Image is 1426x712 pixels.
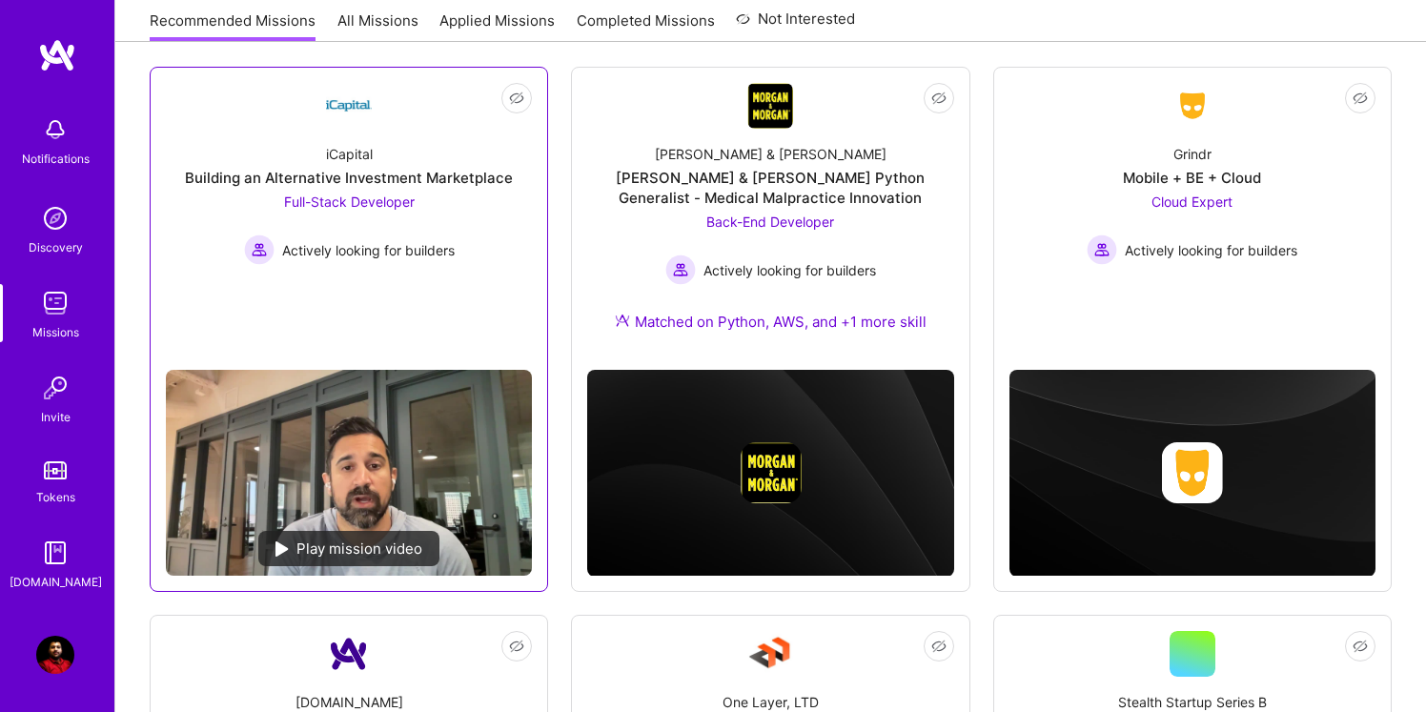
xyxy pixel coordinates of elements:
div: iCapital [326,144,373,164]
div: Stealth Startup Series B [1118,692,1267,712]
img: Invite [36,369,74,407]
a: Company LogoiCapitalBuilding an Alternative Investment MarketplaceFull-Stack Developer Actively l... [166,83,532,355]
img: guide book [36,534,74,572]
div: Missions [32,322,79,342]
i: icon EyeClosed [931,91,947,106]
a: User Avatar [31,636,79,674]
img: Company Logo [747,83,793,129]
a: Company Logo[PERSON_NAME] & [PERSON_NAME][PERSON_NAME] & [PERSON_NAME] Python Generalist - Medica... [587,83,953,355]
img: play [275,541,289,557]
img: Actively looking for builders [665,254,696,285]
img: Company logo [1162,442,1223,503]
span: Cloud Expert [1151,193,1232,210]
div: One Layer, LTD [723,692,819,712]
i: icon EyeClosed [509,639,524,654]
img: Company logo [740,442,801,503]
a: Company LogoGrindrMobile + BE + CloudCloud Expert Actively looking for buildersActively looking f... [1009,83,1375,322]
span: Actively looking for builders [1125,240,1297,260]
i: icon EyeClosed [509,91,524,106]
img: User Avatar [36,636,74,674]
div: [DOMAIN_NAME] [10,572,102,592]
div: Matched on Python, AWS, and +1 more skill [615,312,927,332]
img: Ateam Purple Icon [615,313,630,328]
div: [PERSON_NAME] & [PERSON_NAME] [655,144,886,164]
div: [PERSON_NAME] & [PERSON_NAME] Python Generalist - Medical Malpractice Innovation [587,168,953,208]
span: Actively looking for builders [282,240,455,260]
a: Not Interested [736,8,855,42]
div: Play mission video [258,531,439,566]
div: Grindr [1173,144,1212,164]
img: Actively looking for builders [244,234,275,265]
img: No Mission [166,370,532,576]
div: [DOMAIN_NAME] [295,692,403,712]
i: icon EyeClosed [1353,639,1368,654]
img: Company Logo [1170,89,1215,123]
img: Company Logo [326,83,372,129]
img: bell [36,111,74,149]
i: icon EyeClosed [931,639,947,654]
a: All Missions [337,10,418,42]
img: cover [587,370,953,577]
div: Building an Alternative Investment Marketplace [185,168,513,188]
img: logo [38,38,76,72]
img: teamwork [36,284,74,322]
span: Actively looking for builders [703,260,876,280]
span: Full-Stack Developer [284,193,415,210]
i: icon EyeClosed [1353,91,1368,106]
img: discovery [36,199,74,237]
a: Applied Missions [439,10,555,42]
div: Mobile + BE + Cloud [1123,168,1261,188]
div: Invite [41,407,71,427]
img: cover [1009,370,1375,577]
div: Discovery [29,237,83,257]
div: Notifications [22,149,90,169]
img: Actively looking for builders [1087,234,1117,265]
img: Company Logo [747,631,793,677]
img: Company Logo [326,631,372,677]
a: Recommended Missions [150,10,316,42]
div: Tokens [36,487,75,507]
a: Completed Missions [577,10,715,42]
img: tokens [44,461,67,479]
span: Back-End Developer [706,214,834,230]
